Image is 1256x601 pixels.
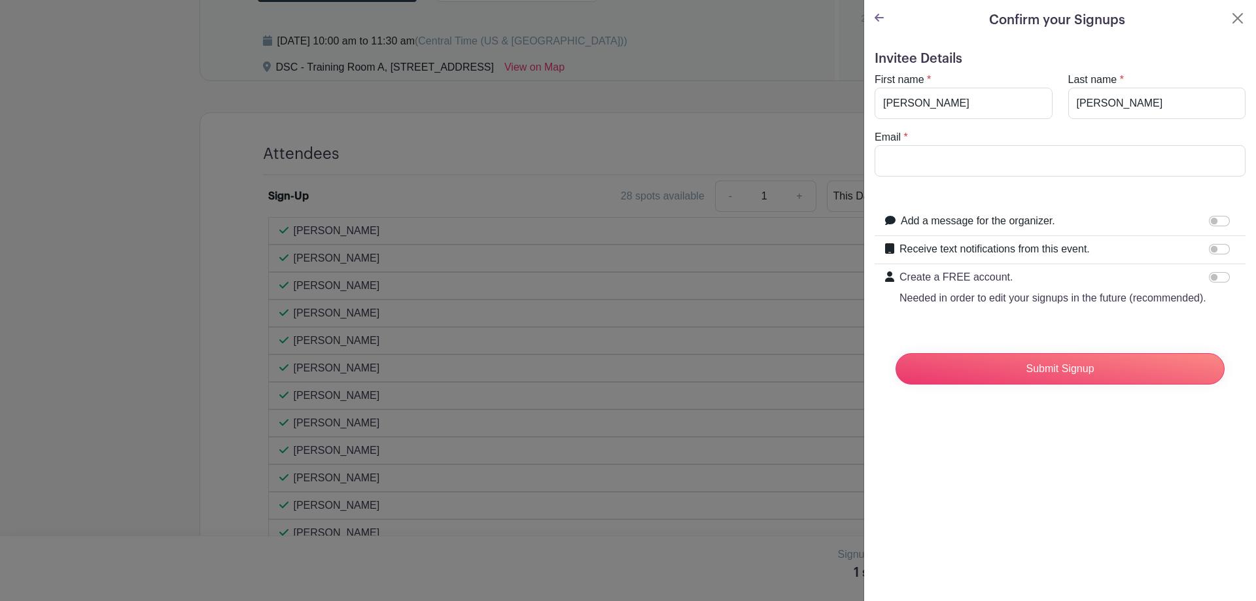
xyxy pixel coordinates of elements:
input: Submit Signup [896,353,1225,385]
label: First name [875,72,924,88]
label: Last name [1068,72,1117,88]
label: Receive text notifications from this event. [899,241,1090,257]
h5: Confirm your Signups [989,10,1125,30]
h5: Invitee Details [875,51,1246,67]
label: Add a message for the organizer. [901,213,1055,229]
label: Email [875,129,901,145]
p: Create a FREE account. [899,269,1206,285]
p: Needed in order to edit your signups in the future (recommended). [899,290,1206,306]
button: Close [1230,10,1246,26]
